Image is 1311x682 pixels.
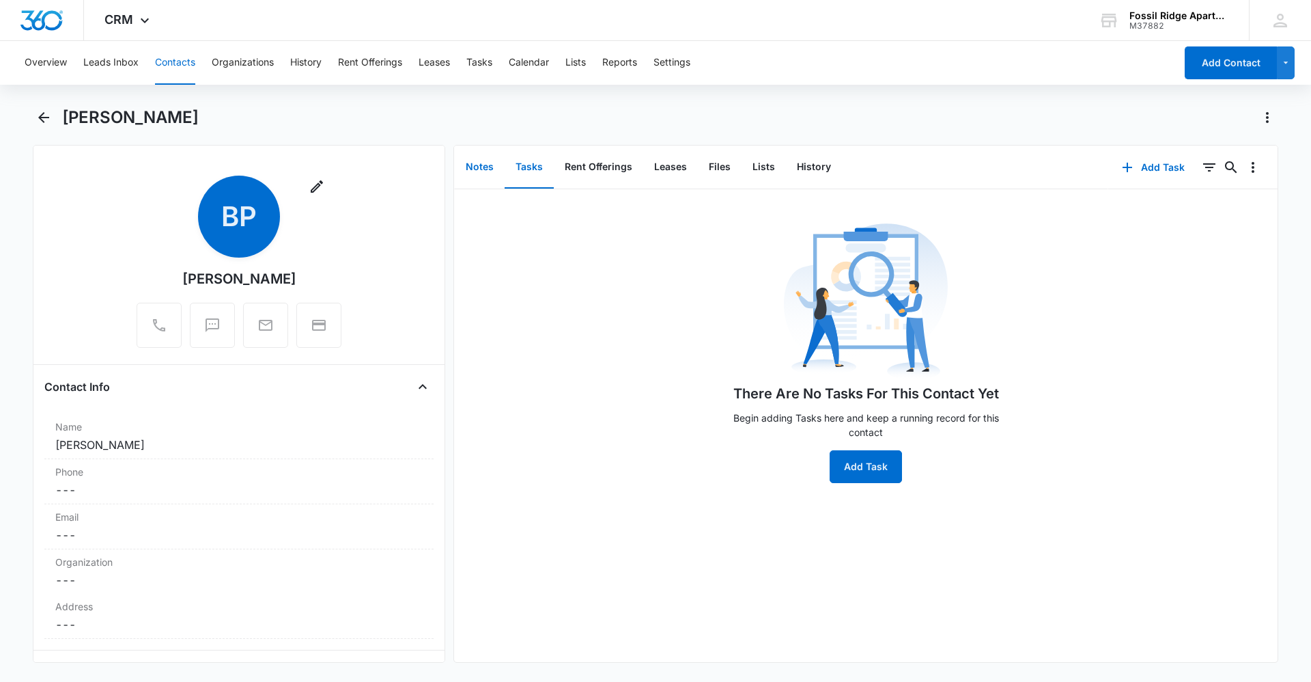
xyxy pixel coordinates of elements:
button: Overflow Menu [1242,156,1264,178]
button: Tasks [466,41,492,85]
button: Reports [602,41,637,85]
button: History [786,146,842,189]
button: Rent Offerings [338,41,402,85]
button: Add Task [830,450,902,483]
h1: [PERSON_NAME] [62,107,199,128]
button: Actions [1256,107,1278,128]
button: Settings [653,41,690,85]
h4: Contact Info [44,379,110,395]
button: Close [412,376,434,398]
button: Rent Offerings [554,146,643,189]
dd: --- [55,527,423,543]
button: Search... [1220,156,1242,178]
div: Organization--- [44,549,434,594]
button: Add Task [1108,151,1198,184]
img: No Data [784,219,948,383]
button: History [290,41,322,85]
dd: [PERSON_NAME] [55,437,423,453]
div: [PERSON_NAME] [182,269,296,289]
button: Tasks [505,146,554,189]
label: Organization [55,555,423,569]
button: Contacts [155,41,195,85]
div: account id [1129,21,1229,31]
div: Phone--- [44,459,434,504]
label: Email [55,510,423,524]
button: Lists [742,146,786,189]
dd: --- [55,616,423,633]
label: Name [55,420,423,434]
button: Organizations [212,41,274,85]
span: BP [198,176,280,258]
h1: There Are No Tasks For This Contact Yet [733,383,999,404]
button: Overview [25,41,67,85]
div: account name [1129,10,1229,21]
button: Back [33,107,54,128]
button: Notes [455,146,505,189]
div: Name[PERSON_NAME] [44,414,434,459]
div: Email--- [44,504,434,549]
dd: --- [55,572,423,588]
button: Filters [1198,156,1220,178]
span: CRM [104,12,133,27]
button: Lists [565,41,586,85]
button: Files [698,146,742,189]
button: Leads Inbox [83,41,139,85]
p: Begin adding Tasks here and keep a running record for this contact [722,411,1009,439]
label: Phone [55,465,423,479]
dd: --- [55,482,423,498]
button: Leases [643,146,698,189]
button: Calendar [509,41,549,85]
label: Address [55,599,423,614]
button: Add Contact [1185,46,1277,79]
div: Address--- [44,594,434,639]
button: Leases [419,41,450,85]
